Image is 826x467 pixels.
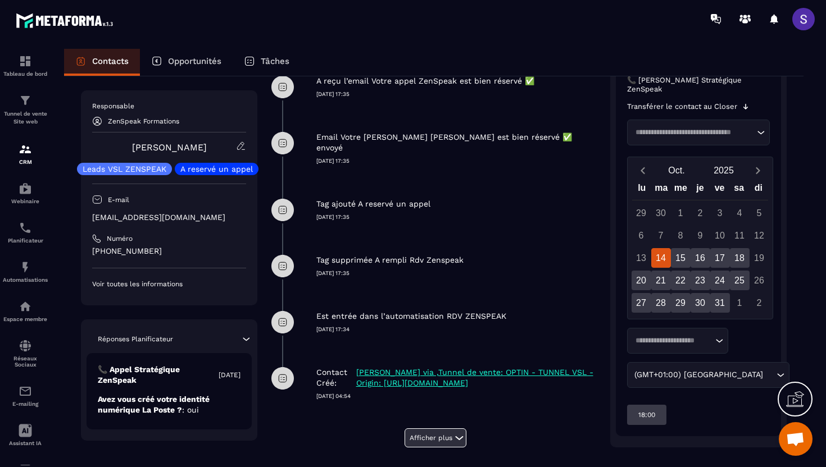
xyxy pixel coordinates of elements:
[691,248,710,268] div: 16
[92,56,129,66] p: Contacts
[750,226,769,245] div: 12
[710,226,730,245] div: 10
[3,46,48,85] a: formationformationTableau de bord
[627,67,770,94] p: Calendrier de ZenSpeak Formations - 📞 [PERSON_NAME] Stratégique ZenSpeak
[671,226,691,245] div: 8
[182,405,199,414] span: : oui
[64,49,140,76] a: Contacts
[779,422,813,456] div: Ouvrir le chat
[632,248,651,268] div: 13
[405,428,466,447] button: Afficher plus
[632,203,768,313] div: Calendar days
[180,165,253,173] p: A reservé un appel
[765,369,774,381] input: Search for option
[316,132,596,153] p: Email Votre [PERSON_NAME] [PERSON_NAME] est bien réservé ✅ envoyé
[632,203,651,223] div: 29
[316,392,599,400] p: [DATE] 04:54
[729,180,749,200] div: sa
[627,362,789,388] div: Search for option
[627,120,770,145] div: Search for option
[3,316,48,322] p: Espace membre
[671,203,691,223] div: 1
[316,255,464,265] p: Tag supprimée A rempli Rdv Zenspeak
[19,300,32,313] img: automations
[316,326,599,333] p: [DATE] 17:34
[19,384,32,398] img: email
[3,401,48,407] p: E-mailing
[3,331,48,376] a: social-networksocial-networkRéseaux Sociaux
[316,90,599,98] p: [DATE] 17:35
[671,271,691,290] div: 22
[316,311,506,322] p: Est entrée dans l’automatisation RDV ZENSPEAK
[710,203,730,223] div: 3
[356,367,596,388] p: [PERSON_NAME] via ,Tunnel de vente: OPTIN - TUNNEL VSL - Origin: [URL][DOMAIN_NAME]
[691,180,710,200] div: je
[730,203,750,223] div: 4
[750,293,769,313] div: 2
[632,271,651,290] div: 20
[3,440,48,446] p: Assistant IA
[168,56,221,66] p: Opportunités
[19,143,32,156] img: formation
[3,134,48,173] a: formationformationCRM
[261,56,289,66] p: Tâches
[710,248,730,268] div: 17
[651,248,671,268] div: 14
[316,367,353,388] p: Contact Créé:
[219,370,240,379] p: [DATE]
[140,49,233,76] a: Opportunités
[632,293,651,313] div: 27
[747,163,768,178] button: Next month
[92,102,246,111] p: Responsable
[98,335,173,344] p: Réponses Planificateur
[651,271,671,290] div: 21
[19,221,32,235] img: scheduler
[632,335,712,346] input: Search for option
[132,142,207,153] a: [PERSON_NAME]
[671,248,691,268] div: 15
[19,54,32,68] img: formation
[3,237,48,244] p: Planificateur
[632,163,653,178] button: Previous month
[691,203,710,223] div: 2
[730,271,750,290] div: 25
[19,94,32,107] img: formation
[3,198,48,204] p: Webinaire
[3,415,48,455] a: Assistant IA
[316,157,599,165] p: [DATE] 17:35
[710,293,730,313] div: 31
[632,127,754,138] input: Search for option
[3,252,48,291] a: automationsautomationsAutomatisations
[92,246,246,257] p: [PHONE_NUMBER]
[3,71,48,77] p: Tableau de bord
[730,248,750,268] div: 18
[632,180,652,200] div: lu
[671,180,691,200] div: me
[730,293,750,313] div: 1
[651,226,671,245] div: 7
[750,271,769,290] div: 26
[730,226,750,245] div: 11
[19,182,32,195] img: automations
[638,410,655,419] p: 18:00
[632,180,768,313] div: Calendar wrapper
[107,234,133,243] p: Numéro
[710,180,729,200] div: ve
[3,159,48,165] p: CRM
[16,10,117,31] img: logo
[3,173,48,213] a: automationsautomationsWebinaire
[627,328,728,354] div: Search for option
[691,271,710,290] div: 23
[653,161,700,180] button: Open months overlay
[3,213,48,252] a: schedulerschedulerPlanificateur
[92,280,246,289] p: Voir toutes les informations
[19,339,32,352] img: social-network
[98,364,219,386] p: 📞 Appel Stratégique ZenSpeak
[671,293,691,313] div: 29
[748,180,768,200] div: di
[632,226,651,245] div: 6
[750,203,769,223] div: 5
[316,269,599,277] p: [DATE] 17:35
[652,180,671,200] div: ma
[691,293,710,313] div: 30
